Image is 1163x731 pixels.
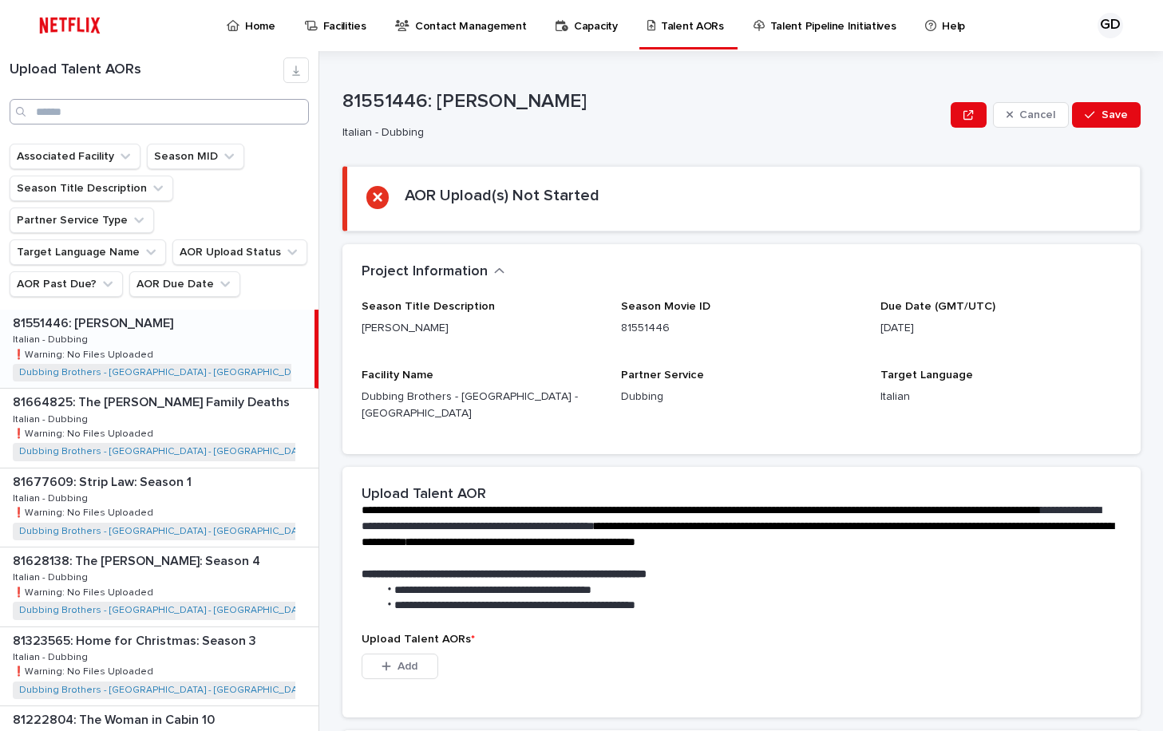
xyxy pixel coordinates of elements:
a: Dubbing Brothers - [GEOGRAPHIC_DATA] - [GEOGRAPHIC_DATA] [19,685,311,696]
button: Save [1072,102,1140,128]
p: 81551446 [621,320,861,337]
h2: AOR Upload(s) Not Started [405,186,599,205]
span: Due Date (GMT/UTC) [880,301,995,312]
span: Facility Name [362,369,433,381]
span: Target Language [880,369,973,381]
button: Project Information [362,263,505,281]
p: [DATE] [880,320,1121,337]
button: Cancel [993,102,1070,128]
p: 81677609: Strip Law: Season 1 [13,472,195,490]
span: Cancel [1019,109,1055,121]
img: ifQbXi3ZQGMSEF7WDB7W [32,10,108,41]
p: 81551446: [PERSON_NAME] [342,90,945,113]
span: Upload Talent AORs [362,634,475,645]
p: Italian - Dubbing [342,126,939,140]
p: Dubbing [621,389,861,405]
p: ❗️Warning: No Files Uploaded [13,663,156,678]
p: Italian - Dubbing [13,569,91,583]
p: 81323565: Home for Christmas: Season 3 [13,630,259,649]
button: AOR Upload Status [172,239,307,265]
h2: Upload Talent AOR [362,486,486,504]
span: Season Movie ID [621,301,710,312]
p: Dubbing Brothers - [GEOGRAPHIC_DATA] - [GEOGRAPHIC_DATA] [362,389,602,422]
p: ❗️Warning: No Files Uploaded [13,425,156,440]
button: Add [362,654,438,679]
button: AOR Past Due? [10,271,123,297]
p: Italian - Dubbing [13,649,91,663]
p: [PERSON_NAME] [362,320,602,337]
p: Italian - Dubbing [13,331,91,346]
p: 81551446: [PERSON_NAME] [13,313,176,331]
span: Add [398,661,417,672]
p: ❗️Warning: No Files Uploaded [13,346,156,361]
button: AOR Due Date [129,271,240,297]
span: Save [1102,109,1128,121]
p: Italian - Dubbing [13,411,91,425]
p: ❗️Warning: No Files Uploaded [13,504,156,519]
a: Dubbing Brothers - [GEOGRAPHIC_DATA] - [GEOGRAPHIC_DATA] [19,605,311,616]
a: Dubbing Brothers - [GEOGRAPHIC_DATA] - [GEOGRAPHIC_DATA] [19,526,311,537]
button: Season MID [147,144,244,169]
span: Partner Service [621,369,704,381]
button: Partner Service Type [10,207,154,233]
span: Season Title Description [362,301,495,312]
button: Associated Facility [10,144,140,169]
button: Target Language Name [10,239,166,265]
input: Search [10,99,309,124]
h2: Project Information [362,263,488,281]
p: 81664825: The [PERSON_NAME] Family Deaths [13,392,293,410]
h1: Upload Talent AORs [10,61,283,79]
p: ❗️Warning: No Files Uploaded [13,584,156,599]
p: Italian - Dubbing [13,490,91,504]
button: Season Title Description [10,176,173,201]
p: 81628138: The [PERSON_NAME]: Season 4 [13,551,263,569]
div: GD [1098,13,1123,38]
a: Dubbing Brothers - [GEOGRAPHIC_DATA] - [GEOGRAPHIC_DATA] [19,367,311,378]
p: 81222804: The Woman in Cabin 10 [13,709,218,728]
a: Dubbing Brothers - [GEOGRAPHIC_DATA] - [GEOGRAPHIC_DATA] [19,446,311,457]
p: Italian [880,389,1121,405]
